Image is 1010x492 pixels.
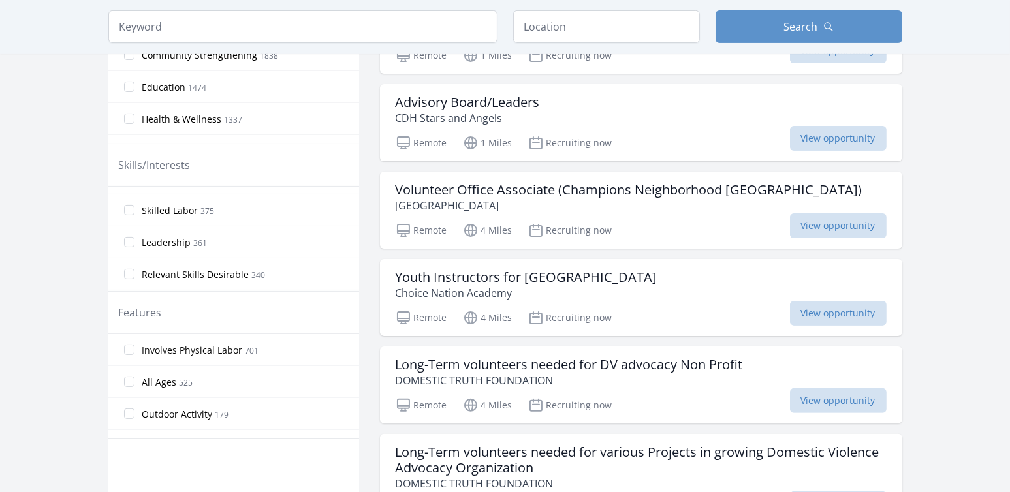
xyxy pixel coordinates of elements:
a: Volunteer Office Associate (Champions Neighborhood [GEOGRAPHIC_DATA]) [GEOGRAPHIC_DATA] Remote 4 ... [380,172,902,249]
span: Education [142,81,186,94]
p: 4 Miles [463,223,513,238]
span: Skilled Labor [142,204,198,217]
p: DOMESTIC TRUTH FOUNDATION [396,476,887,491]
button: Search [716,10,902,43]
input: Skilled Labor 375 [124,205,134,215]
p: Remote [396,397,447,413]
p: 1 Miles [463,135,513,151]
span: 701 [245,345,259,356]
a: Youth Instructors for [GEOGRAPHIC_DATA] Choice Nation Academy Remote 4 Miles Recruiting now View ... [380,259,902,336]
input: Relevant Skills Desirable 340 [124,269,134,279]
h3: Youth Instructors for [GEOGRAPHIC_DATA] [396,269,657,285]
span: Community Strengthening [142,49,258,62]
p: Recruiting now [528,310,612,326]
input: Health & Wellness 1337 [124,114,134,124]
input: Education 1474 [124,82,134,92]
a: Advisory Board/Leaders CDH Stars and Angels Remote 1 Miles Recruiting now View opportunity [380,84,902,161]
span: View opportunity [790,301,887,326]
p: Recruiting now [528,397,612,413]
span: Leadership [142,236,191,249]
legend: Skills/Interests [119,157,191,173]
input: All Ages 525 [124,377,134,387]
h3: Volunteer Office Associate (Champions Neighborhood [GEOGRAPHIC_DATA]) [396,182,862,198]
span: Relevant Skills Desirable [142,268,249,281]
input: Keyword [108,10,497,43]
p: CDH Stars and Angels [396,110,540,126]
p: DOMESTIC TRUTH FOUNDATION [396,373,743,388]
p: 4 Miles [463,397,513,413]
span: Involves Physical Labor [142,344,243,357]
h3: Long-Term volunteers needed for various Projects in growing Domestic Violence Advocacy Organization [396,444,887,476]
h3: Long-Term volunteers needed for DV advocacy Non Profit [396,357,743,373]
span: View opportunity [790,213,887,238]
p: Remote [396,135,447,151]
span: Search [784,19,818,35]
span: 361 [194,238,208,249]
span: Outdoor Activity [142,408,213,421]
span: 1337 [225,114,243,125]
input: Outdoor Activity 179 [124,408,134,419]
input: Involves Physical Labor 701 [124,345,134,355]
p: Remote [396,310,447,326]
input: Location [513,10,700,43]
span: 340 [252,269,266,281]
p: [GEOGRAPHIC_DATA] [396,198,862,213]
span: Health & Wellness [142,113,222,126]
p: 1 Miles [463,48,513,63]
p: 4 Miles [463,310,513,326]
span: View opportunity [790,126,887,151]
p: Remote [396,223,447,238]
span: 375 [201,206,215,217]
h3: Advisory Board/Leaders [396,95,540,110]
span: 1838 [260,50,279,61]
legend: Features [119,305,162,320]
p: Recruiting now [528,223,612,238]
span: View opportunity [790,388,887,413]
input: Community Strengthening 1838 [124,50,134,60]
span: All Ages [142,376,177,389]
span: 525 [180,377,193,388]
p: Recruiting now [528,135,612,151]
span: 1474 [189,82,207,93]
p: Choice Nation Academy [396,285,657,301]
a: Long-Term volunteers needed for DV advocacy Non Profit DOMESTIC TRUTH FOUNDATION Remote 4 Miles R... [380,346,902,423]
p: Recruiting now [528,48,612,63]
p: Remote [396,48,447,63]
input: Leadership 361 [124,237,134,247]
span: 179 [215,409,229,420]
